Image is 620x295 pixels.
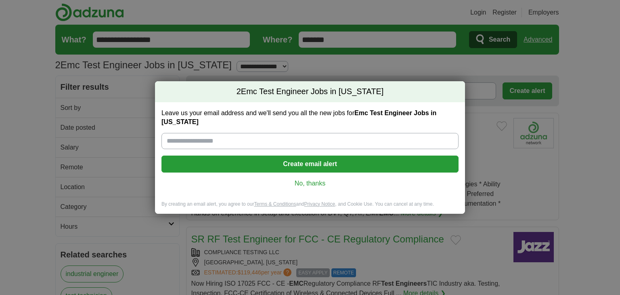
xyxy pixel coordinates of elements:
[161,109,459,126] label: Leave us your email address and we'll send you all the new jobs for
[155,201,465,214] div: By creating an email alert, you agree to our and , and Cookie Use. You can cancel at any time.
[168,179,452,188] a: No, thanks
[161,110,436,125] strong: Emc Test Engineer Jobs in [US_STATE]
[161,156,459,173] button: Create email alert
[254,201,296,207] a: Terms & Conditions
[155,81,465,102] h2: Emc Test Engineer Jobs in [US_STATE]
[304,201,335,207] a: Privacy Notice
[237,86,241,97] span: 2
